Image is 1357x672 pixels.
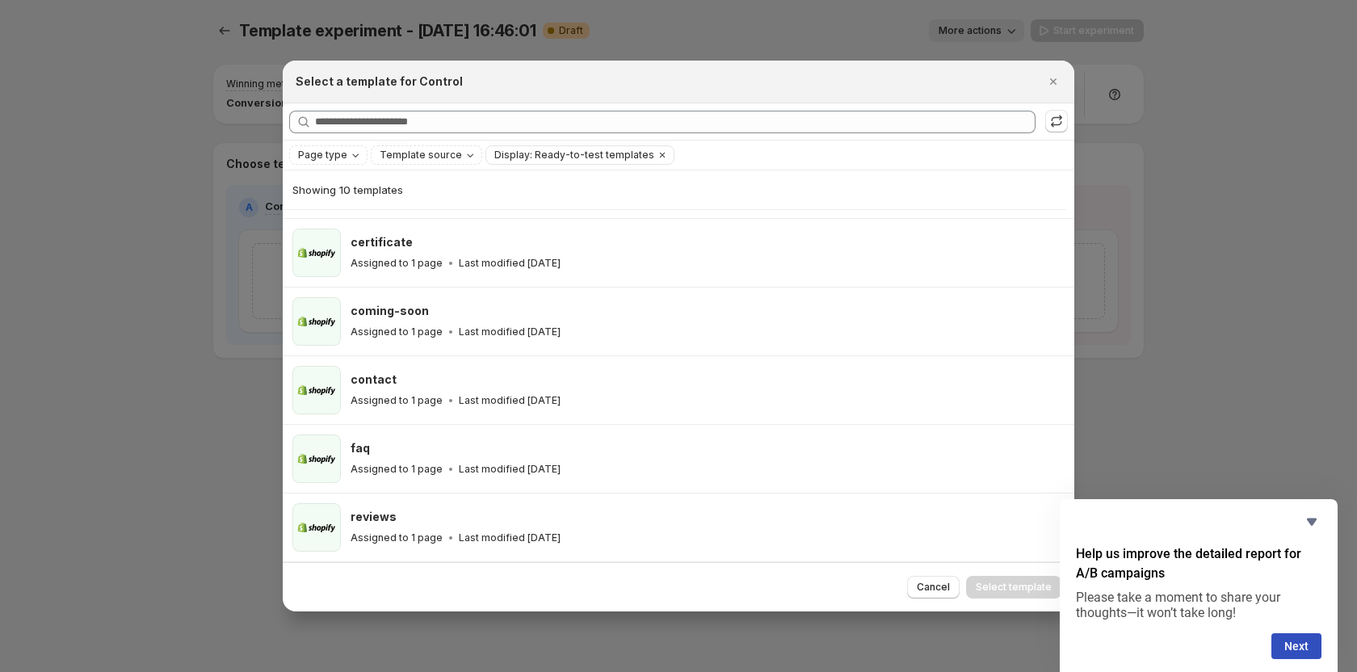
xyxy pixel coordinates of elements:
[1302,512,1321,531] button: Hide survey
[1076,544,1321,583] h2: Help us improve the detailed report for A/B campaigns
[494,149,654,162] span: Display: Ready-to-test templates
[351,257,443,270] p: Assigned to 1 page
[907,576,960,598] button: Cancel
[459,257,561,270] p: Last modified [DATE]
[292,503,341,552] img: reviews
[292,183,403,196] span: Showing 10 templates
[654,146,670,164] button: Clear
[351,234,413,250] h3: certificate
[459,325,561,338] p: Last modified [DATE]
[292,229,341,277] img: certificate
[372,146,481,164] button: Template source
[351,372,397,388] h3: contact
[296,73,463,90] h2: Select a template for Control
[290,146,367,164] button: Page type
[1042,70,1065,93] button: Close
[292,435,341,483] img: faq
[351,531,443,544] p: Assigned to 1 page
[380,149,462,162] span: Template source
[1076,512,1321,659] div: Help us improve the detailed report for A/B campaigns
[459,394,561,407] p: Last modified [DATE]
[292,366,341,414] img: contact
[351,509,397,525] h3: reviews
[1271,633,1321,659] button: Next question
[351,303,429,319] h3: coming-soon
[351,463,443,476] p: Assigned to 1 page
[486,146,654,164] button: Display: Ready-to-test templates
[917,581,950,594] span: Cancel
[351,394,443,407] p: Assigned to 1 page
[298,149,347,162] span: Page type
[459,463,561,476] p: Last modified [DATE]
[459,531,561,544] p: Last modified [DATE]
[292,297,341,346] img: coming-soon
[351,325,443,338] p: Assigned to 1 page
[351,440,370,456] h3: faq
[1076,590,1321,620] p: Please take a moment to share your thoughts—it won’t take long!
